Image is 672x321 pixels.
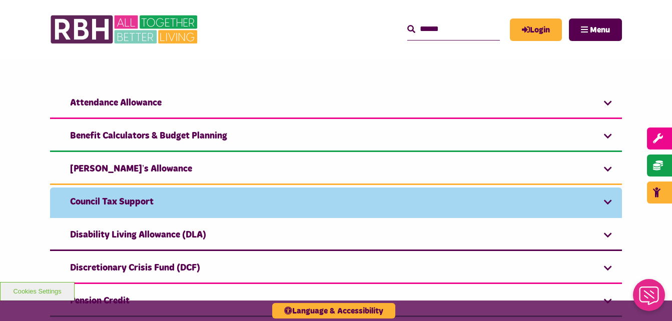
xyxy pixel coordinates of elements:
[50,121,622,152] a: Benefit Calculators & Budget Planning
[407,18,500,40] input: Search
[590,26,610,34] span: Menu
[50,286,622,317] a: Pension Credit
[510,18,562,41] a: MyRBH
[50,10,200,49] img: RBH
[50,187,622,218] a: Council Tax Support
[50,154,622,185] a: Carer’s Allowance
[627,276,672,321] iframe: Netcall Web Assistant for live chat
[50,253,622,284] a: Discretionary Crisis Fund (DCF)
[50,88,622,119] a: Attendance Allowance
[569,18,622,41] button: Navigation
[272,303,395,318] button: Language & Accessibility
[50,220,622,251] a: Disability Living Allowance (DLA)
